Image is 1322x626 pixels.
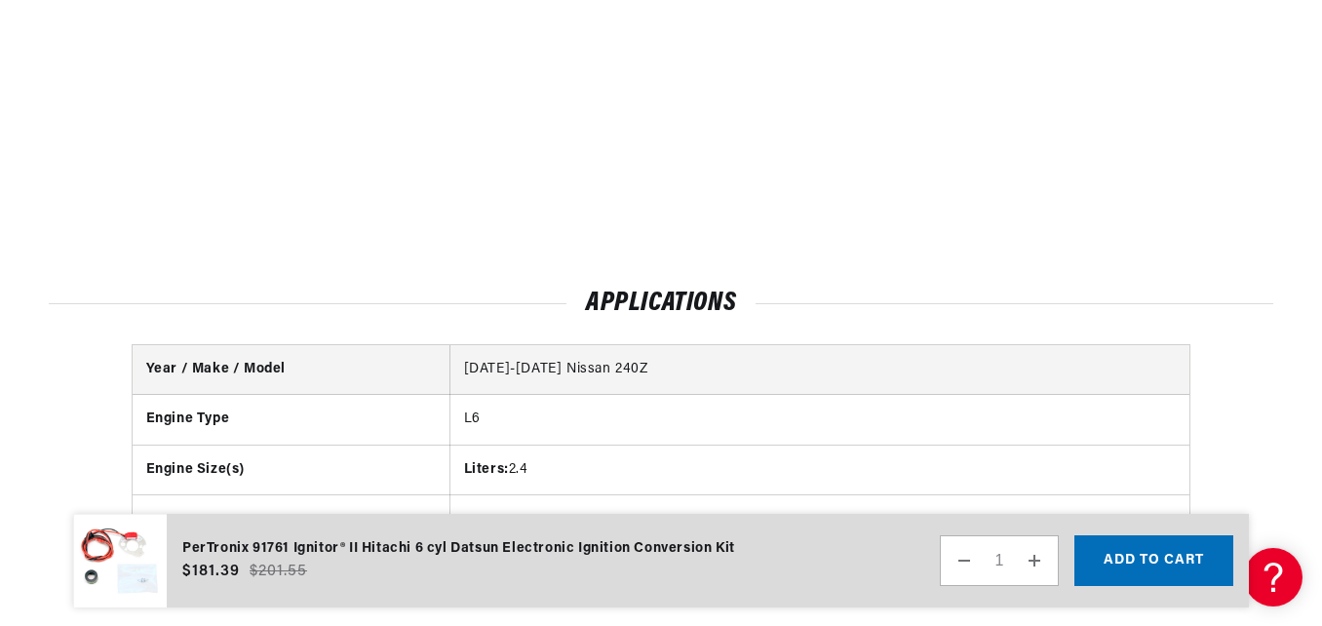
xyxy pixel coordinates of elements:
img: PerTronix 91761 Ignitor® II Hitachi 6 cyl Datsun Electronic Ignition Conversion Kit [73,514,167,608]
th: Year / Make / Model [133,345,449,395]
td: L6 [449,395,1189,445]
s: $201.55 [250,560,307,583]
td: [DATE]-[DATE] Nissan 240Z [449,345,1189,395]
th: Engine Size(s) [133,445,449,494]
th: Engine Type [133,395,449,445]
h2: Applications [49,293,1273,316]
li: Negative 12-Volt Polarity; Single Point Distributor; OE Distributor Hitachi [479,512,1177,533]
th: Notes [133,494,449,551]
td: 2.4 [449,445,1189,494]
button: Add to cart [1074,535,1233,586]
strong: Liters: [464,462,509,477]
span: $181.39 [182,560,240,583]
div: PerTronix 91761 Ignitor® II Hitachi 6 cyl Datsun Electronic Ignition Conversion Kit [182,538,735,560]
